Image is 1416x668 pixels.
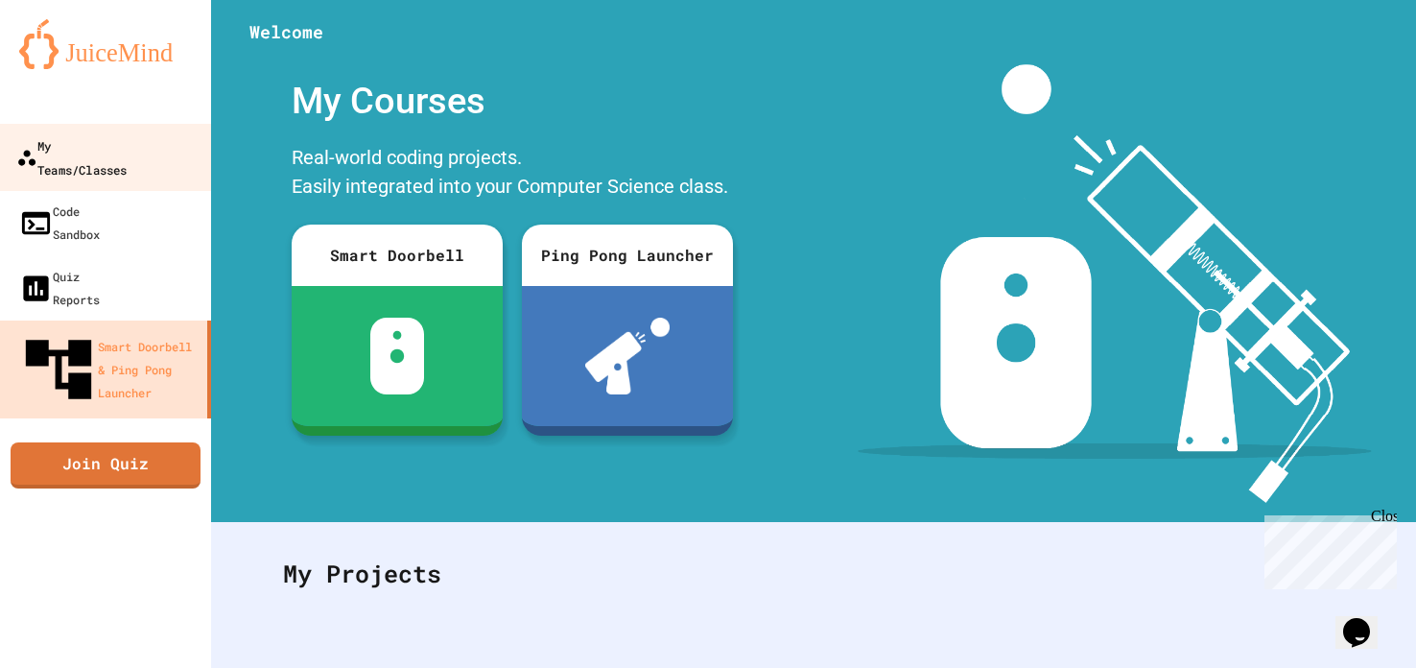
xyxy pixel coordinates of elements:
[8,8,132,122] div: Chat with us now!Close
[282,64,743,138] div: My Courses
[16,133,127,180] div: My Teams/Classes
[282,138,743,210] div: Real-world coding projects. Easily integrated into your Computer Science class.
[19,200,100,246] div: Code Sandbox
[19,330,200,409] div: Smart Doorbell & Ping Pong Launcher
[858,64,1372,503] img: banner-image-my-projects.png
[522,225,733,286] div: Ping Pong Launcher
[292,225,503,286] div: Smart Doorbell
[264,537,1363,611] div: My Projects
[1335,591,1397,649] iframe: chat widget
[1257,508,1397,589] iframe: chat widget
[19,265,100,311] div: Quiz Reports
[370,318,425,394] img: sdb-white.svg
[585,318,671,394] img: ppl-with-ball.png
[11,442,201,489] a: Join Quiz
[19,19,192,69] img: logo-orange.svg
